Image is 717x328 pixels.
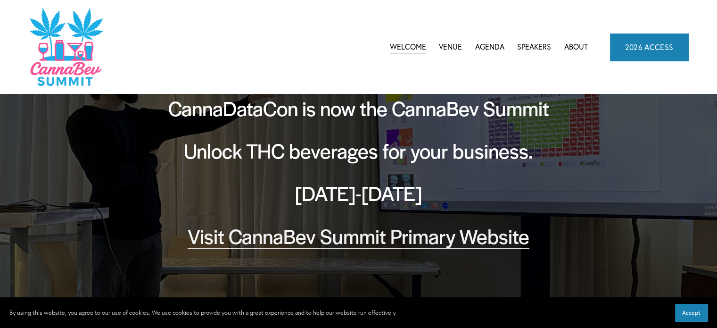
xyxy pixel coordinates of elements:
button: Accept [675,304,708,321]
a: Welcome [390,40,426,54]
h2: Unlock THC beverages for your business. [147,137,571,164]
img: CannaDataCon [29,7,103,87]
a: Visit CannaBev Summit Primary Website [188,222,529,250]
a: About [564,40,587,54]
a: Venue [439,40,462,54]
h2: CannaDataCon is now the CannaBev Summit [147,94,571,122]
p: By using this website, you agree to our use of cookies. We use cookies to provide you with a grea... [9,308,396,318]
span: Accept [682,309,701,316]
a: Speakers [517,40,551,54]
a: folder dropdown [475,40,504,54]
h2: [DATE]-[DATE] [147,179,571,207]
a: 2026 ACCESS [610,34,689,61]
span: Agenda [475,41,504,53]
